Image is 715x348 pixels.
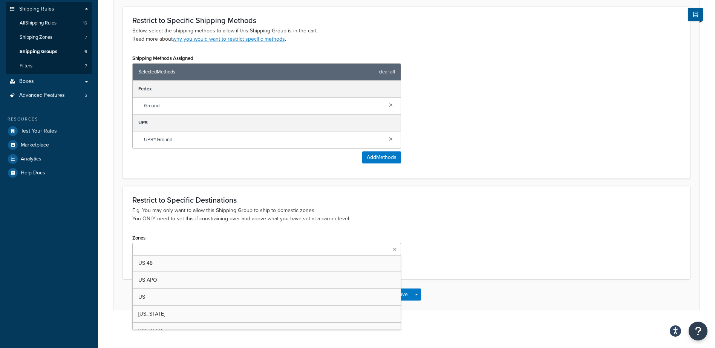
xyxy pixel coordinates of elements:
[6,59,92,73] a: Filters7
[133,255,401,272] a: US 48
[132,235,145,241] label: Zones
[19,92,65,99] span: Advanced Features
[6,45,92,59] a: Shipping Groups9
[21,156,41,162] span: Analytics
[6,152,92,166] a: Analytics
[688,8,703,21] button: Show Help Docs
[138,259,153,267] span: US 48
[21,170,45,176] span: Help Docs
[6,124,92,138] a: Test Your Rates
[6,2,92,74] li: Shipping Rules
[21,128,57,134] span: Test Your Rates
[138,67,375,77] span: Selected Methods
[20,49,57,55] span: Shipping Groups
[19,78,34,85] span: Boxes
[138,310,165,318] span: [US_STATE]
[6,31,92,44] li: Shipping Zones
[689,322,707,340] button: Open Resource Center
[379,67,395,77] a: clear all
[138,293,145,301] span: US
[132,196,681,204] h3: Restrict to Specific Destinations
[85,63,87,69] span: 7
[133,81,401,98] div: Fedex
[144,134,383,145] span: UPS® Ground
[84,49,87,55] span: 9
[6,31,92,44] a: Shipping Zones7
[19,6,54,12] span: Shipping Rules
[6,89,92,102] a: Advanced Features2
[20,34,52,41] span: Shipping Zones
[132,206,681,223] p: E.g. You may only want to allow this Shipping Group to ship to domestic zones. You ONLY need to s...
[133,323,401,339] a: [US_STATE]
[144,101,383,111] span: Ground
[362,151,401,163] button: AddMethods
[392,288,412,301] button: Save
[133,272,401,288] a: US APO
[133,306,401,322] a: [US_STATE]
[83,20,87,26] span: 16
[132,16,681,24] h3: Restrict to Specific Shipping Methods
[173,35,285,43] a: why you would want to restrict specific methods
[6,166,92,180] a: Help Docs
[6,45,92,59] li: Shipping Groups
[6,138,92,152] a: Marketplace
[6,16,92,30] a: AllShipping Rules16
[132,27,681,43] p: Below, select the shipping methods to allow if this Shipping Group is in the cart. Read more about .
[6,89,92,102] li: Advanced Features
[138,327,165,335] span: [US_STATE]
[6,116,92,122] div: Resources
[138,276,157,284] span: US APO
[21,142,49,148] span: Marketplace
[133,114,401,131] div: UPS
[6,2,92,16] a: Shipping Rules
[6,59,92,73] li: Filters
[133,289,401,305] a: US
[85,92,87,99] span: 2
[20,63,32,69] span: Filters
[132,55,193,61] label: Shipping Methods Assigned
[6,75,92,89] a: Boxes
[85,34,87,41] span: 7
[20,20,57,26] span: All Shipping Rules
